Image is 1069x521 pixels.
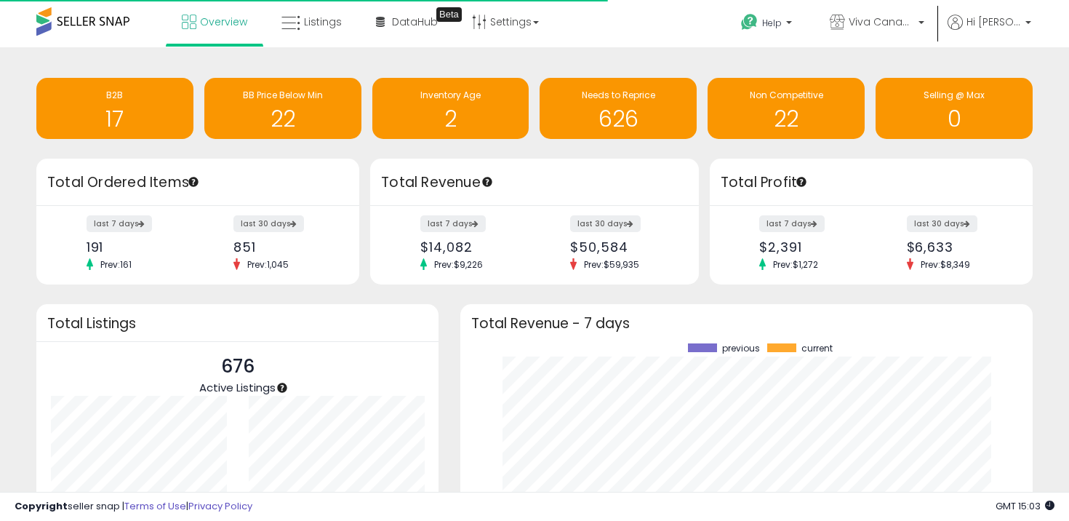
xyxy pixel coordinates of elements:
h1: 626 [547,107,689,131]
h1: 22 [715,107,857,131]
span: 2025-09-13 15:03 GMT [996,499,1054,513]
p: 676 [199,353,276,381]
a: Non Competitive 22 [708,78,865,139]
span: Prev: $59,935 [577,258,646,271]
div: 851 [233,239,334,255]
a: Inventory Age 2 [372,78,529,139]
label: last 7 days [87,215,152,232]
div: $6,633 [907,239,1007,255]
h1: 17 [44,107,186,131]
h3: Total Listings [47,318,428,329]
div: Tooltip anchor [436,7,462,22]
span: BB Price Below Min [243,89,323,101]
a: Privacy Policy [188,499,252,513]
span: Active Listings [199,380,276,395]
span: Hi [PERSON_NAME] [966,15,1021,29]
span: Listings [304,15,342,29]
span: Prev: 1,045 [240,258,296,271]
span: Help [762,17,782,29]
a: B2B 17 [36,78,193,139]
div: $50,584 [570,239,673,255]
label: last 30 days [570,215,641,232]
div: $2,391 [759,239,860,255]
div: seller snap | | [15,500,252,514]
div: 191 [87,239,187,255]
span: Prev: 161 [93,258,139,271]
a: Help [729,2,806,47]
span: Needs to Reprice [582,89,655,101]
span: Prev: $8,349 [913,258,977,271]
h3: Total Revenue - 7 days [471,318,1022,329]
strong: Copyright [15,499,68,513]
span: Prev: $1,272 [766,258,825,271]
label: last 30 days [907,215,977,232]
label: last 30 days [233,215,304,232]
h1: 22 [212,107,354,131]
span: Overview [200,15,247,29]
i: Get Help [740,13,758,31]
label: last 7 days [759,215,825,232]
div: Tooltip anchor [795,175,808,188]
div: $14,082 [420,239,524,255]
div: Tooltip anchor [481,175,494,188]
h1: 2 [380,107,522,131]
a: Needs to Reprice 626 [540,78,697,139]
span: current [801,343,833,354]
a: Terms of Use [124,499,186,513]
label: last 7 days [420,215,486,232]
h3: Total Ordered Items [47,172,348,193]
span: DataHub [392,15,438,29]
a: BB Price Below Min 22 [204,78,361,139]
span: Prev: $9,226 [427,258,490,271]
h3: Total Revenue [381,172,688,193]
a: Selling @ Max 0 [876,78,1033,139]
span: Selling @ Max [924,89,985,101]
div: Tooltip anchor [276,381,289,394]
h1: 0 [883,107,1025,131]
a: Hi [PERSON_NAME] [948,15,1031,47]
span: Viva Canada [849,15,914,29]
div: Tooltip anchor [187,175,200,188]
span: previous [722,343,760,354]
h3: Total Profit [721,172,1022,193]
span: Inventory Age [420,89,481,101]
span: B2B [106,89,123,101]
span: Non Competitive [750,89,823,101]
